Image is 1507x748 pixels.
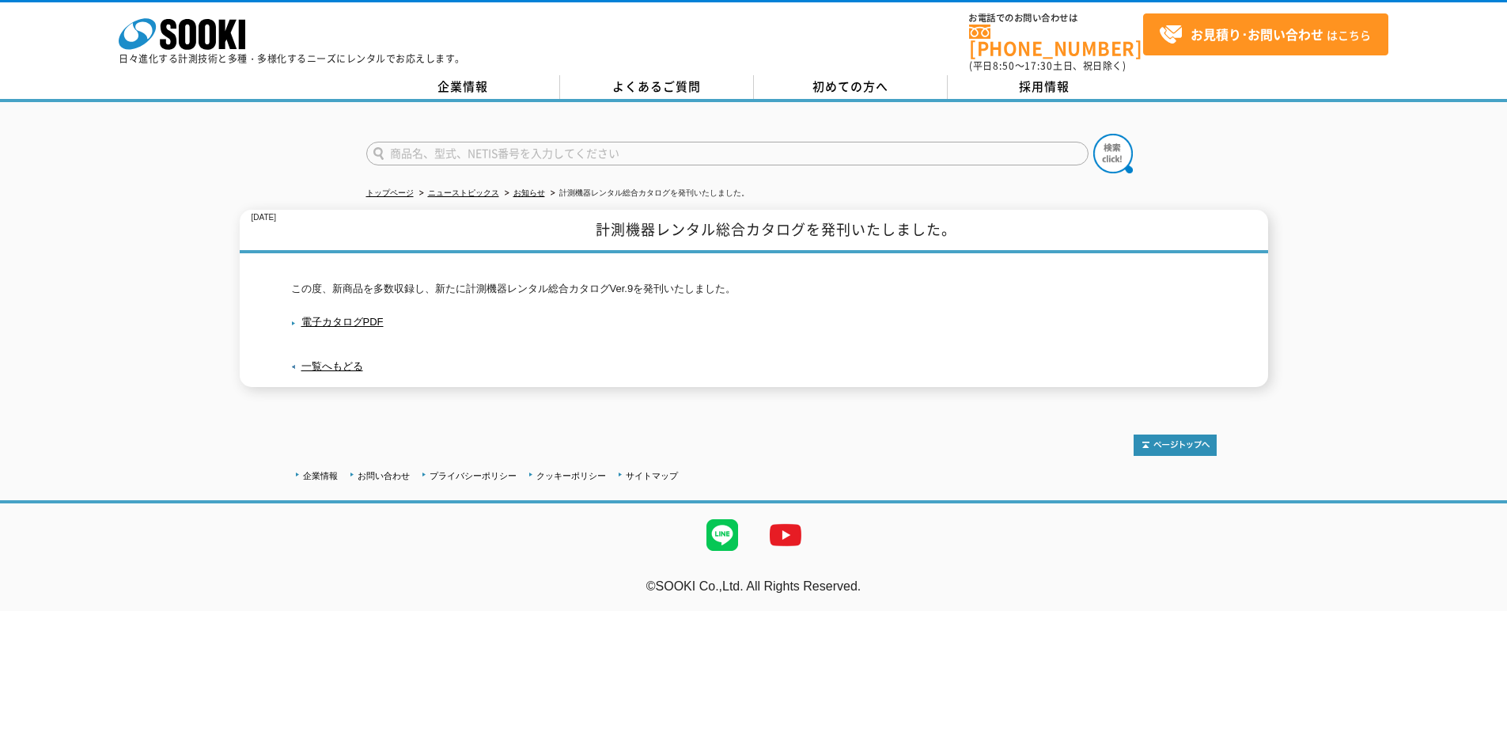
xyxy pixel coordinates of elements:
[366,75,560,99] a: 企業情報
[547,185,749,202] li: 計測機器レンタル総合カタログを発刊いたしました。
[754,75,948,99] a: 初めての方へ
[969,13,1143,23] span: お電話でのお問い合わせは
[969,59,1126,73] span: (平日 ～ 土日、祝日除く)
[428,188,499,197] a: ニューストピックス
[358,471,410,480] a: お問い合わせ
[1191,25,1323,44] strong: お見積り･お問い合わせ
[1093,134,1133,173] img: btn_search.png
[1159,23,1371,47] span: はこちら
[513,188,545,197] a: お知らせ
[119,54,465,63] p: 日々進化する計測技術と多種・多様化するニーズにレンタルでお応えします。
[430,471,517,480] a: プライバシーポリシー
[303,471,338,480] a: 企業情報
[366,142,1089,165] input: 商品名、型式、NETIS番号を入力してください
[1134,435,1217,456] img: トップページへ
[560,75,754,99] a: よくあるご質問
[1446,596,1507,609] a: テストMail
[1143,13,1388,55] a: お見積り･お問い合わせはこちら
[252,210,276,226] p: [DATE]
[366,188,414,197] a: トップページ
[240,210,1268,253] h1: 計測機器レンタル総合カタログを発刊いたしました。
[969,25,1143,57] a: [PHONE_NUMBER]
[536,471,606,480] a: クッキーポリシー
[691,503,754,567] img: LINE
[291,316,384,328] a: 電子カタログPDF
[301,360,363,372] a: 一覧へもどる
[1024,59,1053,73] span: 17:30
[291,281,1217,298] p: この度、新商品を多数収録し、新たに計測機器レンタル総合カタログVer.9を発刊いたしました。
[626,471,678,480] a: サイトマップ
[948,75,1142,99] a: 採用情報
[812,78,888,95] span: 初めての方へ
[754,503,817,567] img: YouTube
[993,59,1015,73] span: 8:50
